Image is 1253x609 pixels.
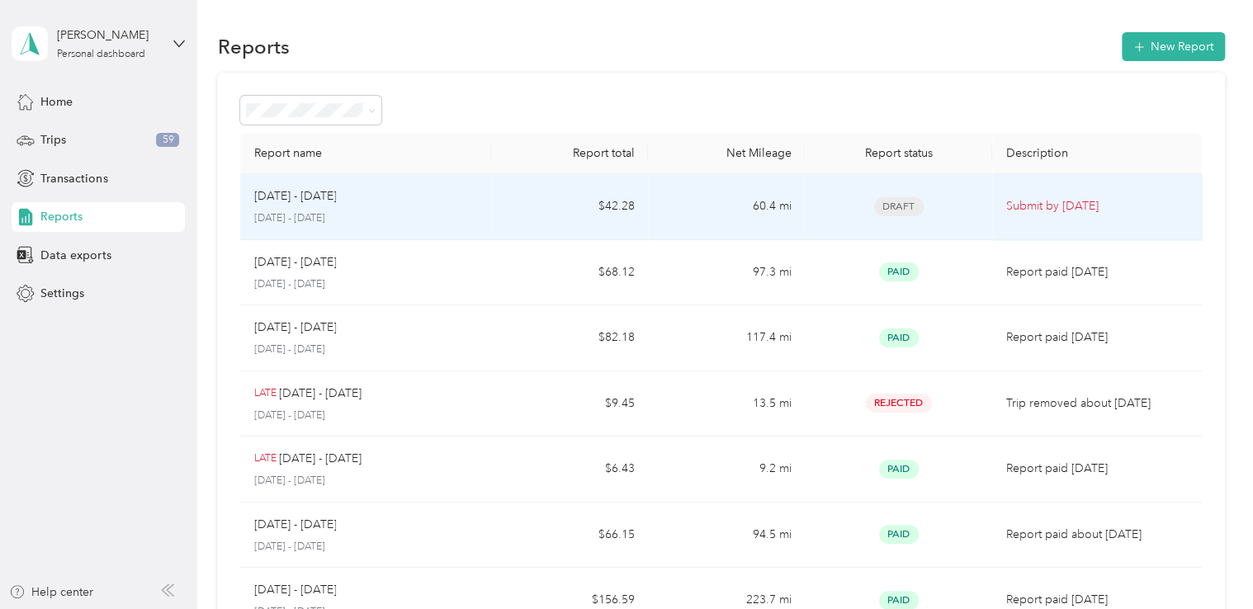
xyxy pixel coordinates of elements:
p: Report paid [DATE] [1005,591,1188,609]
p: Report paid [DATE] [1005,328,1188,347]
p: [DATE] - [DATE] [253,342,478,357]
p: [DATE] - [DATE] [253,474,478,489]
p: Report paid [DATE] [1005,263,1188,281]
p: Report paid [DATE] [1005,460,1188,478]
td: $9.45 [491,371,648,437]
td: 117.4 mi [648,305,805,371]
p: Trip removed about [DATE] [1005,394,1188,413]
p: [DATE] - [DATE] [253,581,336,599]
td: 13.5 mi [648,371,805,437]
p: [DATE] - [DATE] [253,319,336,337]
span: Data exports [40,247,111,264]
div: Report status [818,146,980,160]
p: LATE [253,386,276,401]
td: 97.3 mi [648,240,805,306]
td: $68.12 [491,240,648,306]
th: Report total [491,133,648,174]
span: Rejected [866,394,932,413]
p: [DATE] - [DATE] [253,253,336,271]
td: 9.2 mi [648,437,805,503]
p: [DATE] - [DATE] [279,450,362,468]
button: New Report [1122,32,1225,61]
th: Report name [240,133,491,174]
span: 59 [156,133,179,148]
td: $6.43 [491,437,648,503]
div: Personal dashboard [57,50,145,59]
span: Paid [879,328,919,347]
p: [DATE] - [DATE] [253,277,478,292]
span: Transactions [40,170,107,187]
iframe: Everlance-gr Chat Button Frame [1161,517,1253,609]
td: 94.5 mi [648,503,805,569]
span: Reports [40,208,83,225]
th: Description [992,133,1201,174]
td: $66.15 [491,503,648,569]
p: [DATE] - [DATE] [279,385,362,403]
p: Report paid about [DATE] [1005,526,1188,544]
button: Help center [9,583,93,601]
th: Net Mileage [648,133,805,174]
td: $42.28 [491,174,648,240]
p: LATE [253,451,276,466]
span: Trips [40,131,66,149]
h1: Reports [217,38,289,55]
p: [DATE] - [DATE] [253,187,336,205]
div: [PERSON_NAME] [57,26,160,44]
td: 60.4 mi [648,174,805,240]
p: [DATE] - [DATE] [253,540,478,555]
span: Draft [874,197,924,216]
span: Paid [879,460,919,479]
span: Paid [879,525,919,544]
p: Submit by [DATE] [1005,197,1188,215]
p: [DATE] - [DATE] [253,408,478,423]
td: $82.18 [491,305,648,371]
p: [DATE] - [DATE] [253,211,478,226]
span: Settings [40,285,84,302]
p: [DATE] - [DATE] [253,516,336,534]
span: Paid [879,262,919,281]
span: Home [40,93,73,111]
